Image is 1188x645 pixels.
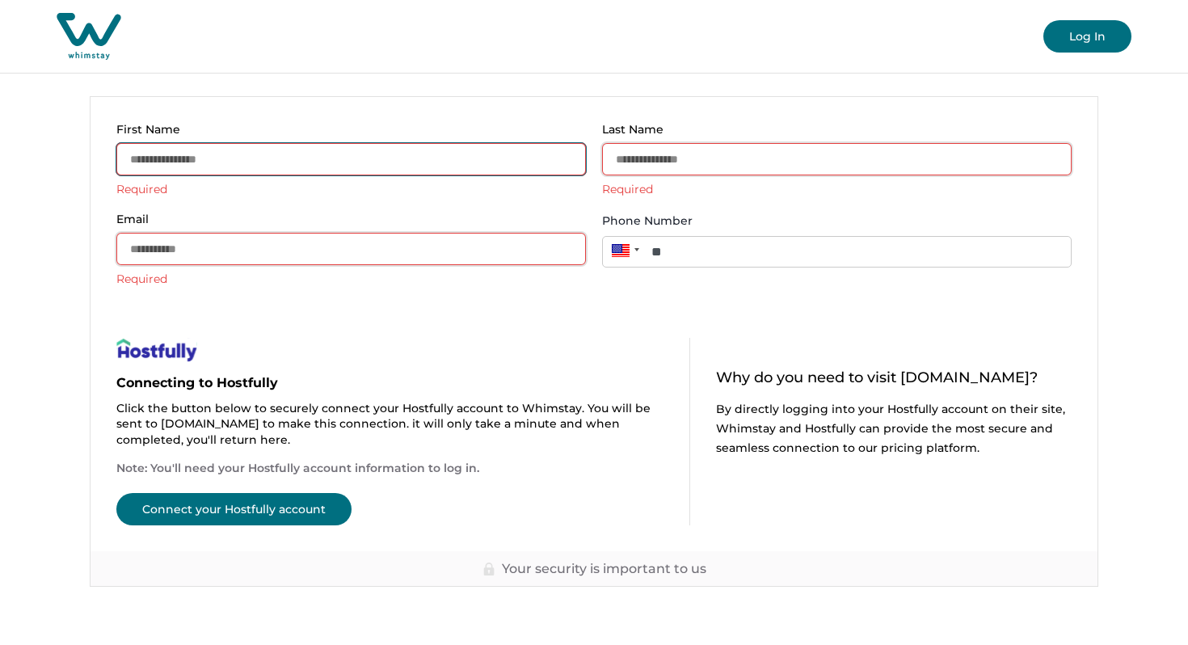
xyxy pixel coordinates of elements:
p: First Name [116,123,576,137]
div: United States: + 1 [602,236,644,264]
div: Required [116,272,586,286]
label: Phone Number [602,213,1062,230]
img: Whimstay Host [57,13,121,60]
p: Click the button below to securely connect your Hostfully account to Whimstay. You will be sent t... [116,401,664,449]
p: Your security is important to us [502,561,706,577]
div: Required [602,182,1072,196]
p: By directly logging into your Hostfully account on their site, Whimstay and Hostfully can provide... [716,399,1072,457]
div: Required [116,182,586,196]
button: Log In [1043,20,1131,53]
p: Why do you need to visit [DOMAIN_NAME]? [716,370,1072,386]
p: Connecting to Hostfully [116,375,664,391]
p: Note: You'll need your Hostfully account information to log in. [116,461,664,477]
p: Last Name [602,123,1062,137]
img: help-page-image [116,338,197,362]
p: Email [116,213,576,226]
button: Connect your Hostfully account [116,493,352,525]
